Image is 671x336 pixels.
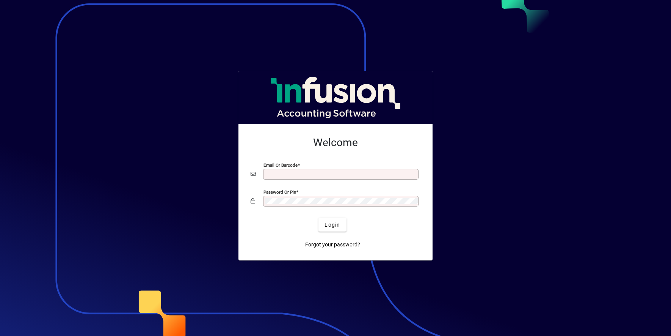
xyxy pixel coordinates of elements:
mat-label: Email or Barcode [263,162,298,168]
h2: Welcome [251,136,420,149]
span: Forgot your password? [305,241,360,249]
mat-label: Password or Pin [263,189,296,195]
span: Login [325,221,340,229]
a: Forgot your password? [302,238,363,251]
button: Login [318,218,346,232]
